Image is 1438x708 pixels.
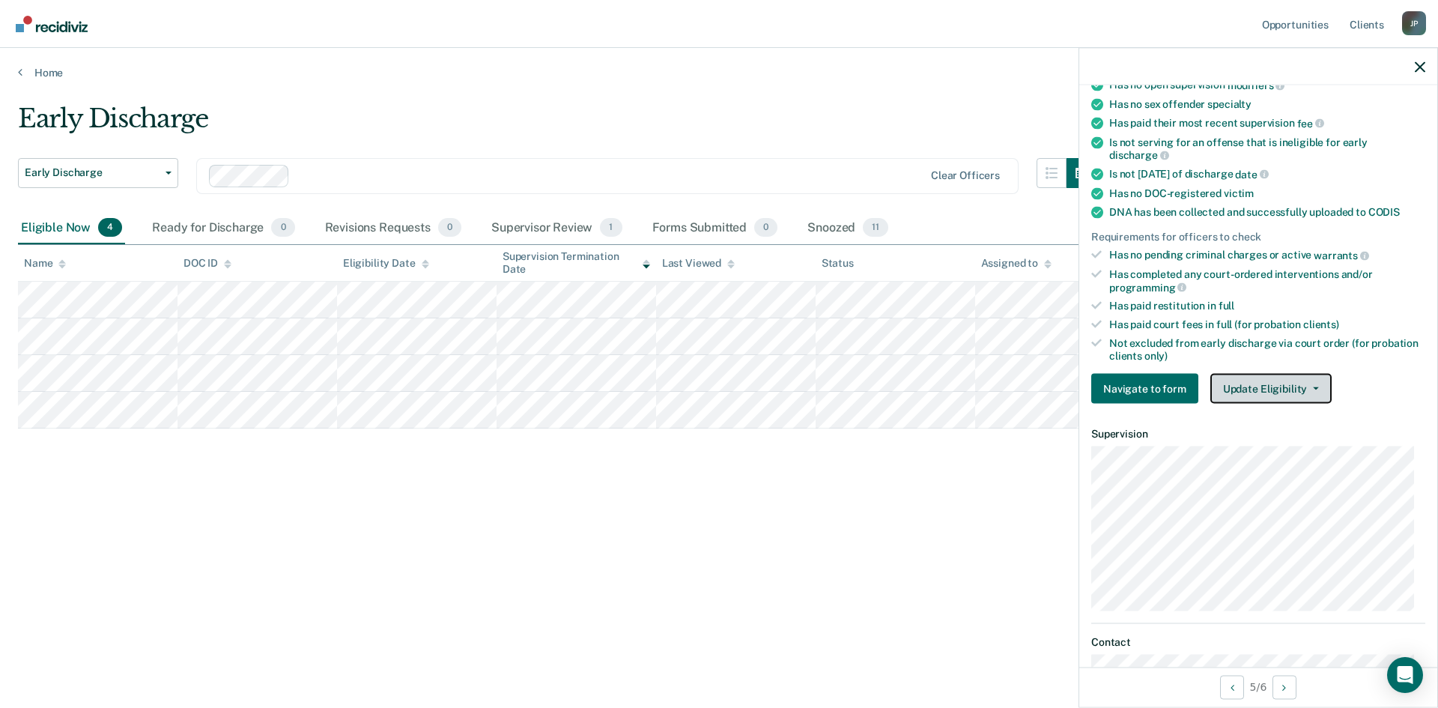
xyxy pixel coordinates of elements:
[600,218,622,237] span: 1
[98,218,122,237] span: 4
[1219,300,1234,312] span: full
[649,212,781,245] div: Forms Submitted
[1109,336,1425,362] div: Not excluded from early discharge via court order (for probation clients
[488,212,625,245] div: Supervisor Review
[1109,116,1425,130] div: Has paid their most recent supervision
[1109,187,1425,199] div: Has no DOC-registered
[1109,267,1425,293] div: Has completed any court-ordered interventions and/or
[1109,281,1186,293] span: programming
[1109,97,1425,110] div: Has no sex offender
[1387,657,1423,693] div: Open Intercom Messenger
[1144,349,1168,361] span: only)
[503,250,650,276] div: Supervision Termination Date
[1091,374,1198,404] button: Navigate to form
[754,218,777,237] span: 0
[1228,79,1285,91] span: modifiers
[1272,675,1296,699] button: Next Opportunity
[1235,168,1268,180] span: date
[1210,374,1332,404] button: Update Eligibility
[271,218,294,237] span: 0
[438,218,461,237] span: 0
[322,212,464,245] div: Revisions Requests
[18,212,125,245] div: Eligible Now
[1109,136,1425,161] div: Is not serving for an offense that is ineligible for early
[24,257,66,270] div: Name
[1109,205,1425,218] div: DNA has been collected and successfully uploaded to
[981,257,1052,270] div: Assigned to
[1224,187,1254,199] span: victim
[1109,300,1425,312] div: Has paid restitution in
[343,257,429,270] div: Eligibility Date
[1303,318,1339,330] span: clients)
[822,257,854,270] div: Status
[1091,230,1425,243] div: Requirements for officers to check
[1079,667,1437,707] div: 5 / 6
[1109,318,1425,331] div: Has paid court fees in full (for probation
[1109,149,1169,161] span: discharge
[1368,205,1400,217] span: CODIS
[1091,374,1204,404] a: Navigate to form link
[149,212,297,245] div: Ready for Discharge
[1109,249,1425,262] div: Has no pending criminal charges or active
[1091,636,1425,649] dt: Contact
[1220,675,1244,699] button: Previous Opportunity
[183,257,231,270] div: DOC ID
[1297,117,1324,129] span: fee
[25,166,160,179] span: Early Discharge
[18,103,1096,146] div: Early Discharge
[1402,11,1426,35] button: Profile dropdown button
[1314,249,1369,261] span: warrants
[662,257,735,270] div: Last Viewed
[1207,97,1252,109] span: specialty
[804,212,891,245] div: Snoozed
[863,218,888,237] span: 11
[1402,11,1426,35] div: J P
[931,169,1000,182] div: Clear officers
[16,16,88,32] img: Recidiviz
[18,66,1420,79] a: Home
[1091,428,1425,441] dt: Supervision
[1109,167,1425,181] div: Is not [DATE] of discharge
